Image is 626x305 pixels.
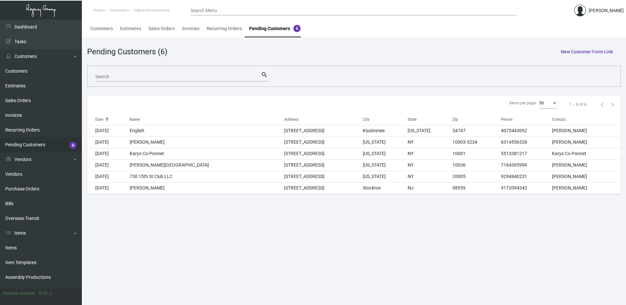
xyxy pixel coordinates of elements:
[87,159,130,171] td: [DATE]
[501,125,552,136] td: 4075443092
[589,7,624,14] div: [PERSON_NAME]
[130,136,284,148] td: [PERSON_NAME]
[509,100,537,106] div: Items per page:
[452,148,501,159] td: 10001
[95,117,130,122] div: Date
[452,171,501,182] td: 20005
[574,5,586,16] img: admin@bootstrapmaster.com
[561,49,613,54] span: New Customer Form Link
[552,136,620,148] td: [PERSON_NAME]
[501,117,552,122] div: Phone
[130,159,284,171] td: [PERSON_NAME][GEOGRAPHIC_DATA]
[284,171,363,182] td: [STREET_ADDRESS]
[408,182,452,194] td: NJ
[134,8,170,12] span: Submitted Customers
[39,290,52,297] div: 0.51.2
[130,125,284,136] td: English
[363,117,408,122] div: City
[408,136,452,148] td: NY
[93,8,103,12] span: Home
[87,182,130,194] td: [DATE]
[261,71,268,79] mat-icon: search
[109,8,127,12] span: Customers
[363,117,370,122] div: City
[452,182,501,194] td: 08559
[452,125,501,136] td: 34747
[556,46,618,58] button: New Customer Form Link
[552,117,620,122] div: Contact
[408,117,452,122] div: State
[552,159,620,171] td: [PERSON_NAME]
[284,117,363,122] div: Address
[552,117,566,122] div: Contact
[408,159,452,171] td: NY
[87,171,130,182] td: [DATE]
[501,136,552,148] td: 6314556328
[569,101,586,107] div: 1 – 6 of 6
[284,159,363,171] td: [STREET_ADDRESS]
[95,117,103,122] div: Date
[552,182,620,194] td: [PERSON_NAME]
[363,136,408,148] td: [US_STATE]
[501,148,552,159] td: 5513381217
[207,25,242,32] div: Recurring Orders
[130,117,284,122] div: Name
[130,148,284,159] td: Karys Co-Ponnet
[87,125,130,136] td: [DATE]
[363,171,408,182] td: [US_STATE]
[363,159,408,171] td: [US_STATE]
[284,136,363,148] td: [STREET_ADDRESS]
[452,117,458,122] div: Zip
[87,136,130,148] td: [DATE]
[552,148,620,159] td: Karys Co-Ponnet
[408,148,452,159] td: NY
[3,290,36,297] div: Current version:
[452,117,501,122] div: Zip
[284,148,363,159] td: [STREET_ADDRESS]
[284,182,363,194] td: [STREET_ADDRESS]
[501,159,552,171] td: 7164305999
[148,25,175,32] div: Sales Orders
[284,117,299,122] div: Address
[539,101,558,106] mat-select: Items per page:
[552,171,620,182] td: [PERSON_NAME]
[120,25,141,32] div: Estimates
[130,117,140,122] div: Name
[363,182,408,194] td: Stockton
[87,46,167,58] div: Pending Customers (6)
[539,101,544,105] span: 50
[363,125,408,136] td: Kissimmee
[597,99,607,110] button: Previous page
[408,125,452,136] td: [US_STATE]
[182,25,199,32] div: Invoices
[363,148,408,159] td: [US_STATE]
[90,25,113,32] div: Customers
[552,125,620,136] td: [PERSON_NAME]
[249,25,301,32] div: Pending Customers
[452,159,501,171] td: 10036
[501,182,552,194] td: 9172094343
[452,136,501,148] td: 10003-3234
[130,171,284,182] td: 730 15th St Club LLC
[130,182,284,194] td: [PERSON_NAME]
[408,171,452,182] td: NY
[284,125,363,136] td: [STREET_ADDRESS]
[607,99,618,110] button: Next page
[501,117,512,122] div: Phone
[501,171,552,182] td: 9294840231
[408,117,416,122] div: State
[87,148,130,159] td: [DATE]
